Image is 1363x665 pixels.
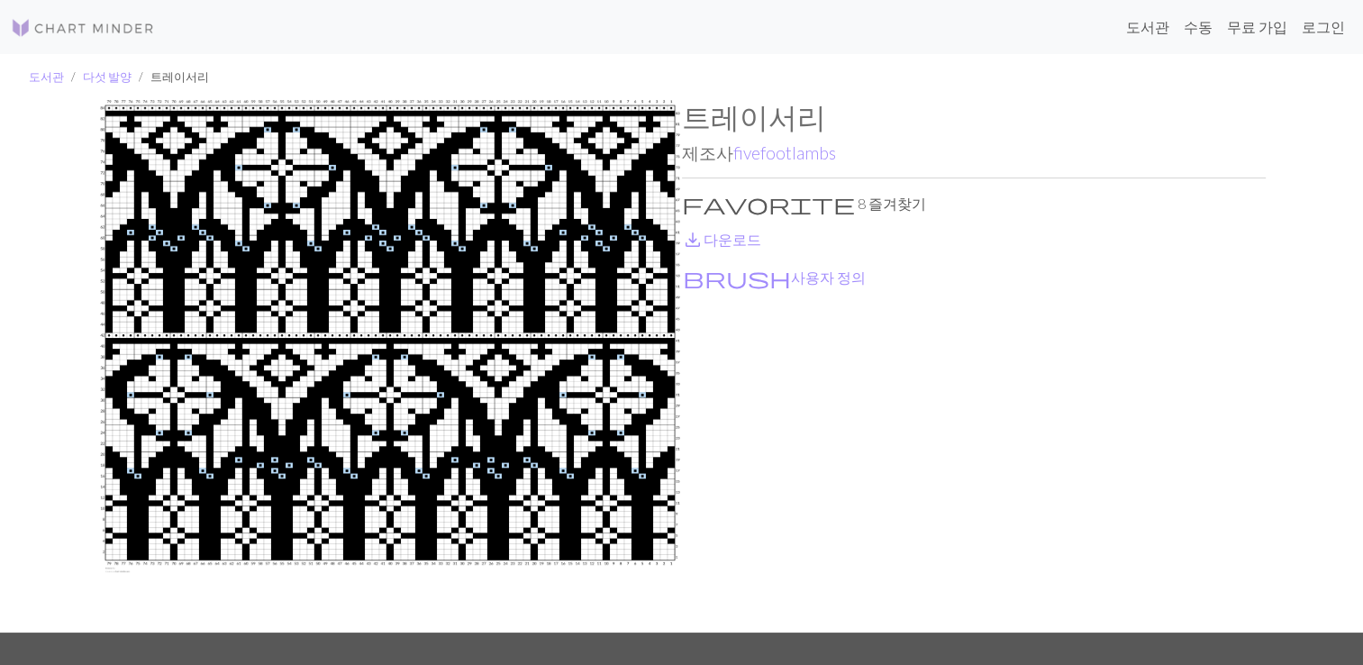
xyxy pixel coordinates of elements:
[682,191,855,216] span: favorite
[682,142,1266,163] h2: 제조사
[1220,9,1295,45] a: 무료 가입
[858,195,926,212] font: 8 즐겨찾기
[1295,9,1352,45] a: 로그인
[704,231,761,248] font: 다운로드
[733,142,836,163] a: fivefootlambs
[682,231,761,248] a: 다운로드다운로드
[791,269,866,286] font: 사용자 정의
[683,265,791,290] span: brush
[29,69,64,84] a: 도서관
[682,266,867,289] button: 사용자 정의사용자 정의
[132,68,209,86] li: 트레이서리
[11,17,155,39] img: 로고
[83,69,132,84] a: 다섯 발양
[1119,9,1177,45] a: 도서관
[682,100,1266,134] h1: 트레이서리
[1177,9,1220,45] a: 수동
[682,193,855,214] i: 좋아하는
[682,229,704,251] i: 다운로드
[98,100,682,632] img: 트레이서리
[683,267,791,288] i: 사용자 정의
[682,227,704,252] span: save_alt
